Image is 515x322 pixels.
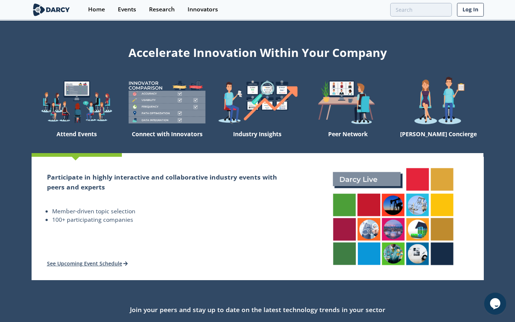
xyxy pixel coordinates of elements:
[122,127,212,153] div: Connect with Innovators
[122,76,212,127] img: welcome-compare-1b687586299da8f117b7ac84fd957760.png
[47,260,128,267] a: See Upcoming Event Schedule
[325,160,461,273] img: attend-events-831e21027d8dfeae142a4bc70e306247.png
[390,3,452,17] input: Advanced Search
[52,207,287,216] li: Member-driven topic selection
[484,293,508,315] iframe: chat widget
[303,127,393,153] div: Peer Network
[32,76,122,127] img: welcome-explore-560578ff38cea7c86bcfe544b5e45342.png
[393,127,483,153] div: [PERSON_NAME] Concierge
[393,76,483,127] img: welcome-concierge-wide-20dccca83e9cbdbb601deee24fb8df72.png
[88,7,105,12] div: Home
[52,216,287,224] li: 100+ participating companies
[149,7,175,12] div: Research
[32,127,122,153] div: Attend Events
[212,76,302,127] img: welcome-find-a12191a34a96034fcac36f4ff4d37733.png
[32,3,72,16] img: logo-wide.svg
[457,3,484,17] a: Log In
[118,7,136,12] div: Events
[32,41,484,61] div: Accelerate Innovation Within Your Company
[212,127,302,153] div: Industry Insights
[188,7,218,12] div: Innovators
[47,172,287,192] h2: Participate in highly interactive and collaborative industry events with peers and experts
[303,76,393,127] img: welcome-attend-b816887fc24c32c29d1763c6e0ddb6e6.png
